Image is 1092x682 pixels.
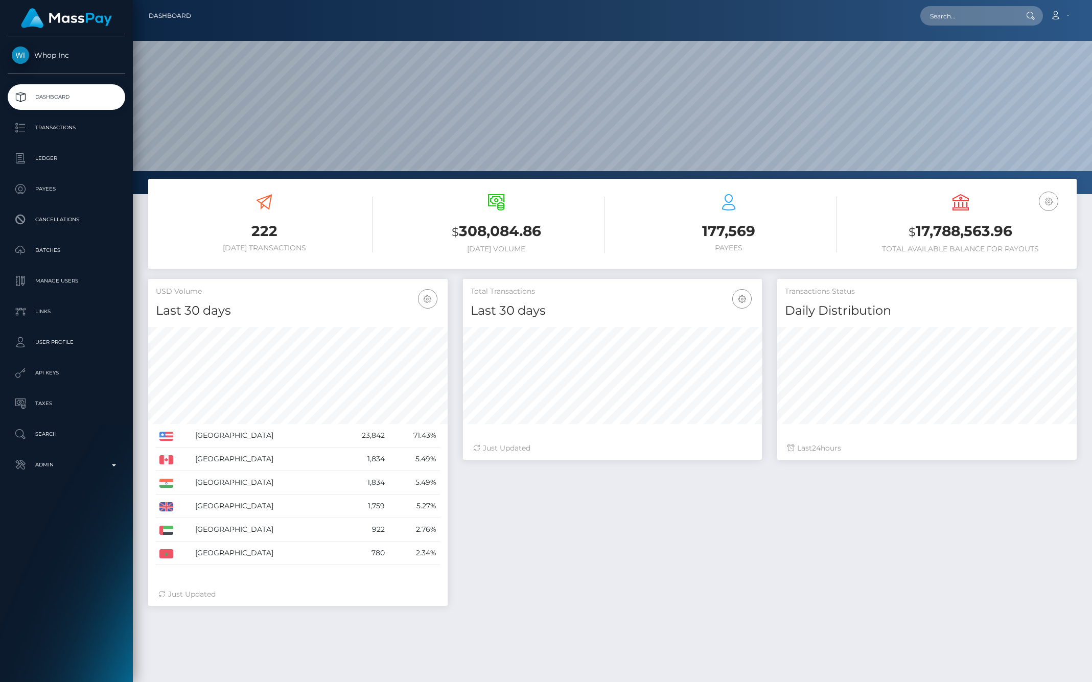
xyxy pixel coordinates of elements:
div: Last hours [787,443,1066,454]
td: 5.49% [388,471,440,495]
p: Transactions [12,120,121,135]
img: US.png [159,432,173,441]
h3: 177,569 [620,221,837,241]
td: 2.76% [388,518,440,542]
img: GB.png [159,502,173,511]
p: Batches [12,243,121,258]
p: Taxes [12,396,121,411]
a: Manage Users [8,268,125,294]
h3: 222 [156,221,373,241]
a: Ledger [8,146,125,171]
a: Search [8,421,125,447]
img: MA.png [159,549,173,558]
a: Transactions [8,115,125,140]
td: 23,842 [337,424,389,448]
h5: USD Volume [156,287,440,297]
a: Batches [8,238,125,263]
td: [GEOGRAPHIC_DATA] [192,518,337,542]
a: User Profile [8,330,125,355]
img: IN.png [159,479,173,488]
p: Ledger [12,151,121,166]
a: API Keys [8,360,125,386]
p: Search [12,427,121,442]
td: 1,834 [337,471,389,495]
p: Payees [12,181,121,197]
td: 780 [337,542,389,565]
td: 1,759 [337,495,389,518]
img: MassPay Logo [21,8,112,28]
span: Whop Inc [8,51,125,60]
td: [GEOGRAPHIC_DATA] [192,424,337,448]
td: [GEOGRAPHIC_DATA] [192,448,337,471]
p: User Profile [12,335,121,350]
td: 922 [337,518,389,542]
a: Payees [8,176,125,202]
a: Dashboard [149,5,191,27]
p: Dashboard [12,89,121,105]
td: [GEOGRAPHIC_DATA] [192,471,337,495]
p: Manage Users [12,273,121,289]
td: [GEOGRAPHIC_DATA] [192,495,337,518]
h3: 17,788,563.96 [852,221,1069,242]
small: $ [909,225,916,239]
input: Search... [920,6,1016,26]
span: 24 [812,443,821,453]
a: Links [8,299,125,324]
a: Taxes [8,391,125,416]
h3: 308,084.86 [388,221,605,242]
div: Just Updated [473,443,752,454]
img: CA.png [159,455,173,464]
p: API Keys [12,365,121,381]
a: Dashboard [8,84,125,110]
td: 5.27% [388,495,440,518]
td: 1,834 [337,448,389,471]
td: 2.34% [388,542,440,565]
h6: Payees [620,244,837,252]
a: Cancellations [8,207,125,232]
h6: [DATE] Volume [388,245,605,253]
h4: Last 30 days [471,302,755,320]
td: [GEOGRAPHIC_DATA] [192,542,337,565]
p: Admin [12,457,121,473]
p: Links [12,304,121,319]
h4: Daily Distribution [785,302,1069,320]
small: $ [452,225,459,239]
p: Cancellations [12,212,121,227]
img: Whop Inc [12,46,29,64]
a: Admin [8,452,125,478]
img: AE.png [159,526,173,535]
h4: Last 30 days [156,302,440,320]
h6: Total Available Balance for Payouts [852,245,1069,253]
h6: [DATE] Transactions [156,244,373,252]
td: 71.43% [388,424,440,448]
h5: Total Transactions [471,287,755,297]
h5: Transactions Status [785,287,1069,297]
div: Just Updated [158,589,437,600]
td: 5.49% [388,448,440,471]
